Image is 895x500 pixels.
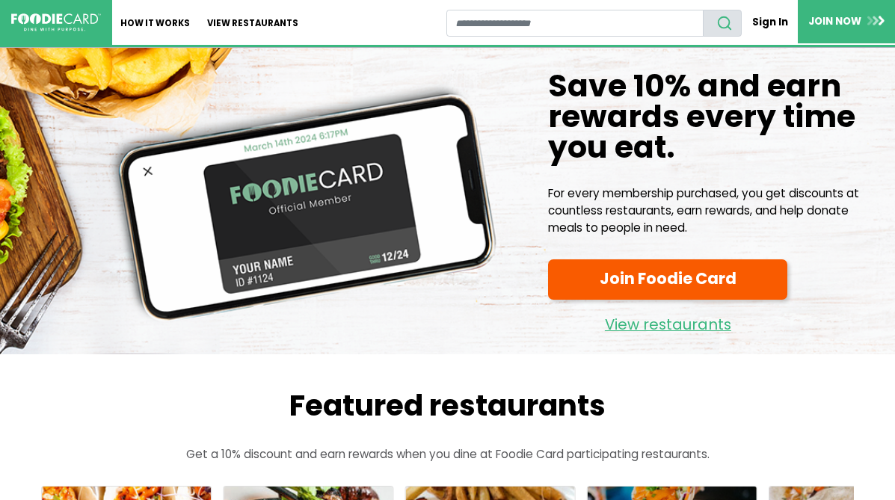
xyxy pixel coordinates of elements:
[11,446,884,463] p: Get a 10% discount and earn rewards when you dine at Foodie Card participating restaurants.
[548,305,787,337] a: View restaurants
[548,185,883,236] p: For every membership purchased, you get discounts at countless restaurants, earn rewards, and hel...
[548,70,883,162] h1: Save 10% and earn rewards every time you eat.
[11,13,101,31] img: FoodieCard; Eat, Drink, Save, Donate
[548,259,787,300] a: Join Foodie Card
[703,10,742,37] button: search
[446,10,704,37] input: restaurant search
[11,389,884,424] h2: Featured restaurants
[742,9,798,35] a: Sign In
